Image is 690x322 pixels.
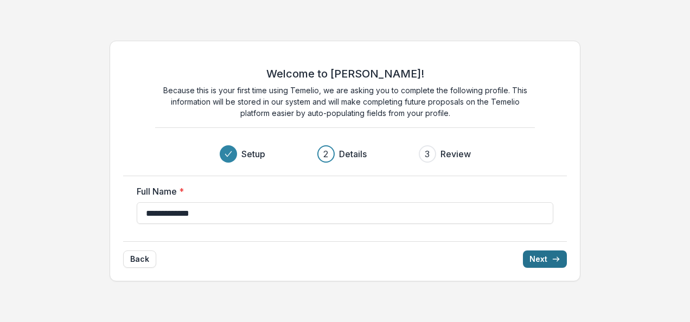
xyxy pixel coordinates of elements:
h3: Details [339,147,367,160]
div: 2 [323,147,328,160]
p: Because this is your first time using Temelio, we are asking you to complete the following profil... [155,85,535,119]
label: Full Name [137,185,547,198]
h2: Welcome to [PERSON_NAME]! [266,67,424,80]
h3: Review [440,147,471,160]
div: Progress [220,145,471,163]
button: Back [123,250,156,268]
div: 3 [425,147,430,160]
button: Next [523,250,567,268]
h3: Setup [241,147,265,160]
